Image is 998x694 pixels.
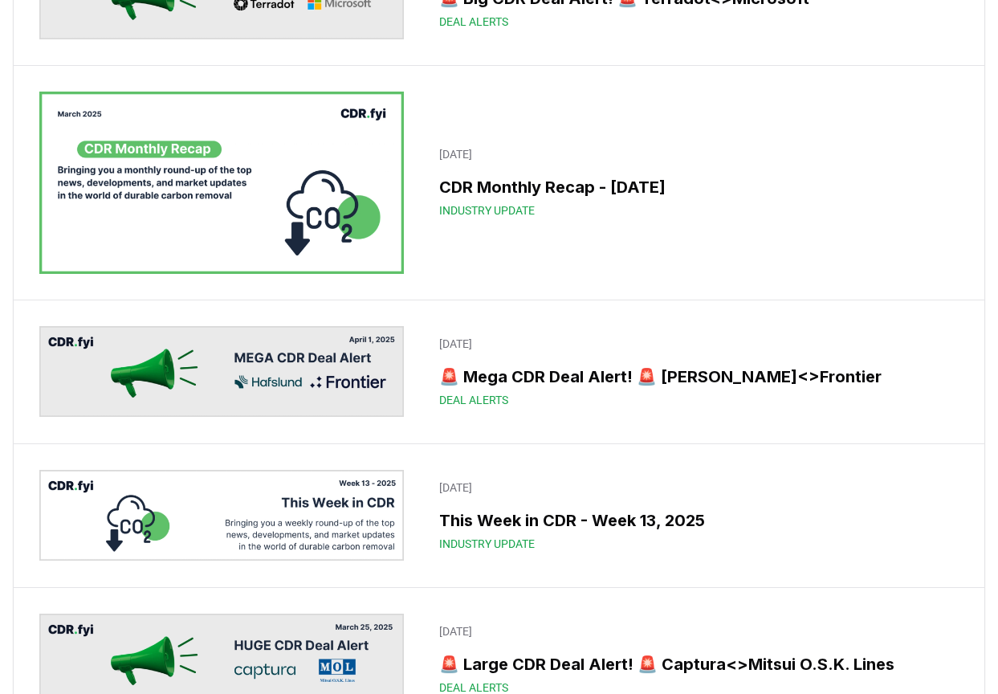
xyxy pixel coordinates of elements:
[439,508,949,533] h3: This Week in CDR - Week 13, 2025
[439,480,949,496] p: [DATE]
[439,365,949,389] h3: 🚨 Mega CDR Deal Alert! 🚨 [PERSON_NAME]<>Frontier
[439,336,949,352] p: [DATE]
[439,202,535,218] span: Industry Update
[439,623,949,639] p: [DATE]
[39,92,404,274] img: CDR Monthly Recap - March 2025 blog post image
[439,14,508,30] span: Deal Alerts
[430,137,959,228] a: [DATE]CDR Monthly Recap - [DATE]Industry Update
[439,392,508,408] span: Deal Alerts
[39,470,404,561] img: This Week in CDR - Week 13, 2025 blog post image
[439,175,949,199] h3: CDR Monthly Recap - [DATE]
[430,326,959,418] a: [DATE]🚨 Mega CDR Deal Alert! 🚨 [PERSON_NAME]<>FrontierDeal Alerts
[439,536,535,552] span: Industry Update
[439,146,949,162] p: [DATE]
[430,470,959,561] a: [DATE]This Week in CDR - Week 13, 2025Industry Update
[39,326,404,417] img: 🚨 Mega CDR Deal Alert! 🚨 Hafslund Celsio<>Frontier blog post image
[439,652,949,676] h3: 🚨 Large CDR Deal Alert! 🚨 Captura<>Mitsui O.S.K. Lines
